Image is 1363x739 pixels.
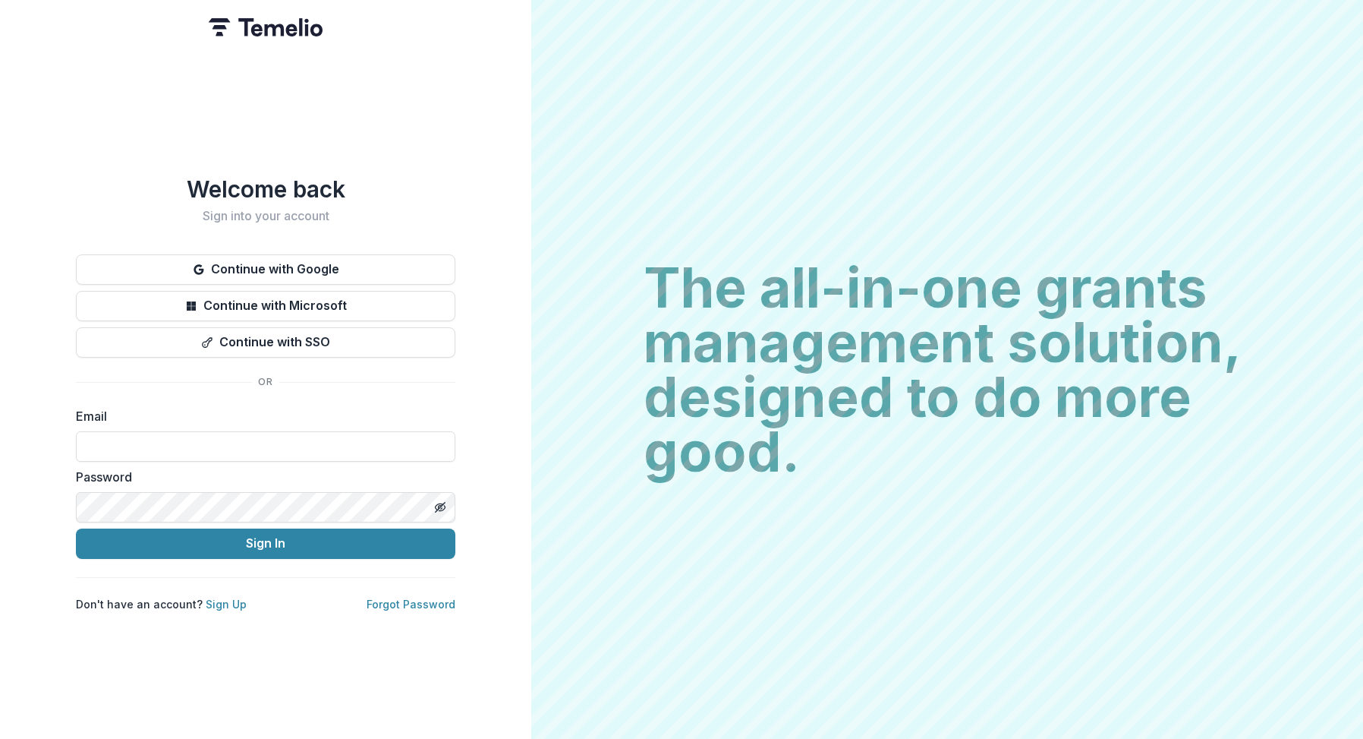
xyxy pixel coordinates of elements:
[76,468,446,486] label: Password
[76,596,247,612] p: Don't have an account?
[76,529,455,559] button: Sign In
[76,291,455,321] button: Continue with Microsoft
[76,254,455,285] button: Continue with Google
[76,327,455,358] button: Continue with SSO
[76,407,446,425] label: Email
[206,598,247,611] a: Sign Up
[76,209,455,223] h2: Sign into your account
[367,598,455,611] a: Forgot Password
[428,495,452,520] button: Toggle password visibility
[76,175,455,203] h1: Welcome back
[209,18,323,36] img: Temelio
